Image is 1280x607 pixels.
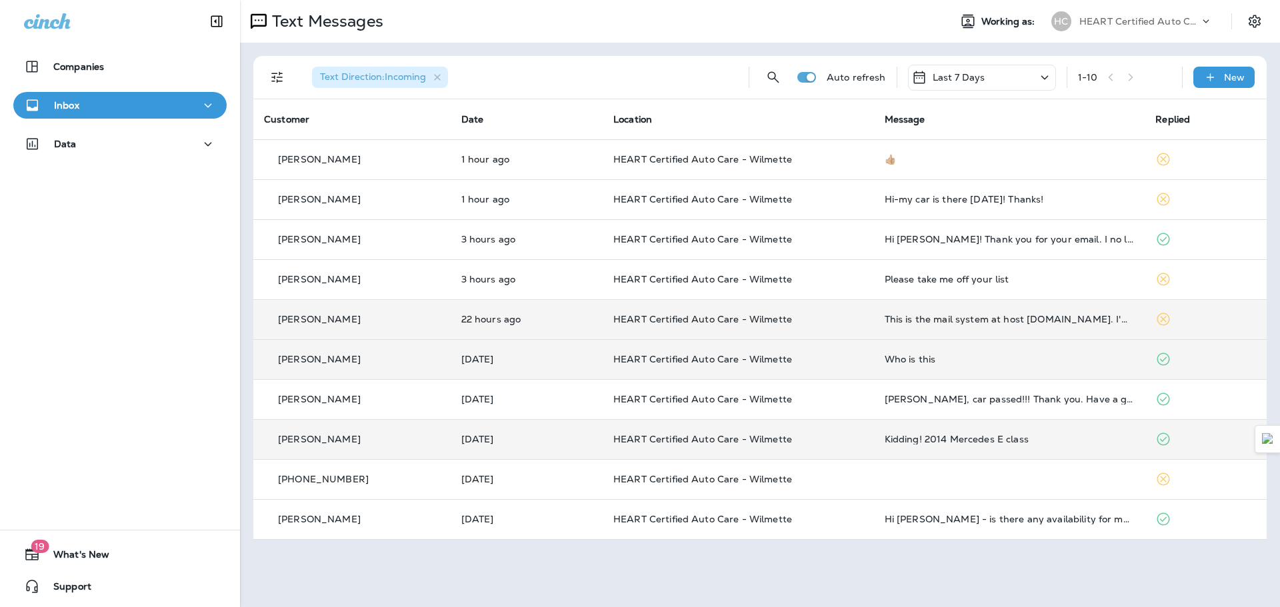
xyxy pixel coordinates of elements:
[613,153,792,165] span: HEART Certified Auto Care - Wilmette
[267,11,383,31] p: Text Messages
[461,514,592,524] p: Aug 26, 2025 08:36 AM
[461,234,592,245] p: Sep 2, 2025 09:51 AM
[885,514,1135,524] div: Hi Armando - is there any availability for me to drop off my 2017 Passat for an oil change this S...
[461,394,592,404] p: Aug 28, 2025 12:15 PM
[885,194,1135,205] div: Hi-my car is there today! Thanks!
[54,100,79,111] p: Inbox
[278,194,361,205] p: [PERSON_NAME]
[461,194,592,205] p: Sep 2, 2025 11:32 AM
[981,16,1038,27] span: Working as:
[613,273,792,285] span: HEART Certified Auto Care - Wilmette
[760,64,787,91] button: Search Messages
[40,549,109,565] span: What's New
[13,131,227,157] button: Data
[885,274,1135,285] div: Please take me off your list
[31,540,49,553] span: 19
[1243,9,1267,33] button: Settings
[885,113,925,125] span: Message
[1262,433,1274,445] img: Detect Auto
[264,64,291,91] button: Filters
[40,581,91,597] span: Support
[613,393,792,405] span: HEART Certified Auto Care - Wilmette
[613,513,792,525] span: HEART Certified Auto Care - Wilmette
[1079,16,1199,27] p: HEART Certified Auto Care
[1224,72,1245,83] p: New
[53,61,104,72] p: Companies
[461,154,592,165] p: Sep 2, 2025 11:56 AM
[613,193,792,205] span: HEART Certified Auto Care - Wilmette
[278,394,361,404] p: [PERSON_NAME]
[613,353,792,365] span: HEART Certified Auto Care - Wilmette
[13,53,227,80] button: Companies
[885,354,1135,364] div: Who is this
[461,274,592,285] p: Sep 2, 2025 09:50 AM
[13,92,227,119] button: Inbox
[613,113,652,125] span: Location
[278,234,361,245] p: [PERSON_NAME]
[278,354,361,364] p: [PERSON_NAME]
[13,541,227,568] button: 19What's New
[885,234,1135,245] div: Hi Dimitri! Thank you for your email. I no longer have a car, so I no longer need your services. ...
[461,434,592,444] p: Aug 27, 2025 04:28 PM
[312,67,448,88] div: Text Direction:Incoming
[827,72,886,83] p: Auto refresh
[54,139,77,149] p: Data
[278,274,361,285] p: [PERSON_NAME]
[278,154,361,165] p: [PERSON_NAME]
[613,473,792,485] span: HEART Certified Auto Care - Wilmette
[933,72,985,83] p: Last 7 Days
[613,313,792,325] span: HEART Certified Auto Care - Wilmette
[885,154,1135,165] div: 👍🏼
[613,233,792,245] span: HEART Certified Auto Care - Wilmette
[461,314,592,324] p: Sep 1, 2025 02:28 PM
[1051,11,1071,31] div: HC
[461,354,592,364] p: Aug 29, 2025 09:09 AM
[1078,72,1098,83] div: 1 - 10
[885,394,1135,404] div: Armando, car passed!!! Thank you. Have a great weekend!
[461,474,592,484] p: Aug 26, 2025 10:14 AM
[198,8,235,35] button: Collapse Sidebar
[278,474,369,484] p: [PHONE_NUMBER]
[264,113,309,125] span: Customer
[13,573,227,600] button: Support
[885,434,1135,444] div: Kidding! 2014 Mercedes E class
[278,434,361,444] p: [PERSON_NAME]
[278,514,361,524] p: [PERSON_NAME]
[885,314,1135,324] div: This is the mail system at host rcklca63vzwvmta-c-rh-cmta-01-vmg-01.vtext.com. I'm sorry to have ...
[1155,113,1190,125] span: Replied
[278,314,361,324] p: [PERSON_NAME]
[320,71,426,83] span: Text Direction : Incoming
[461,113,484,125] span: Date
[613,433,792,445] span: HEART Certified Auto Care - Wilmette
